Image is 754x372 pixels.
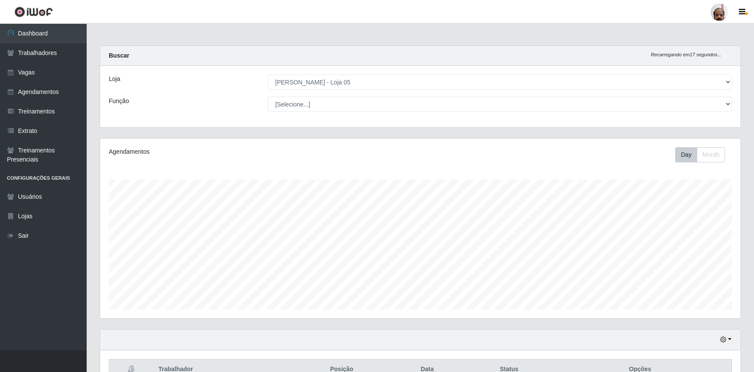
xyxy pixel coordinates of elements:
label: Função [109,97,129,106]
label: Loja [109,74,120,84]
div: Agendamentos [109,147,361,156]
button: Day [675,147,697,162]
i: Recarregando em 17 segundos... [651,52,721,57]
div: First group [675,147,725,162]
strong: Buscar [109,52,129,59]
button: Month [697,147,725,162]
div: Toolbar with button groups [675,147,732,162]
img: CoreUI Logo [14,6,53,17]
